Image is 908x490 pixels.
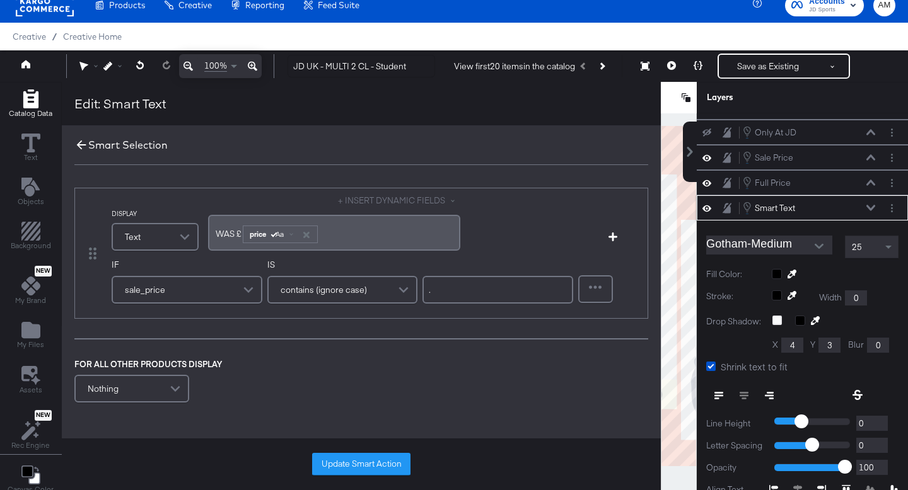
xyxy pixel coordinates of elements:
div: FOR ALL OTHER PRODUCTS DISPLAY [74,358,390,370]
span: Shrink text to fit [721,360,788,373]
label: Stroke: [706,290,762,305]
button: NewMy Brand [8,263,54,310]
div: Edit: Smart Text [74,94,166,113]
label: Drop Shadow: [706,316,763,328]
span: Text [125,226,141,248]
button: Add Rectangle [3,219,59,255]
label: IF [112,259,262,271]
button: Save as Existing [719,55,817,77]
button: Layer Options [885,151,899,164]
button: Sale Price [742,151,794,164]
div: Layers [707,91,835,103]
label: Letter Spacing [706,440,765,452]
span: 25 [852,241,862,253]
span: WAS ﻿£ [216,228,242,239]
span: Catalog Data [9,108,52,118]
button: NewRec Engine [4,407,57,454]
div: View first 20 items in the catalog [454,60,575,72]
span: Assets [20,385,42,395]
button: Assets [12,362,50,399]
button: Add Text [10,174,52,210]
div: Only At JD [755,127,796,139]
button: Layer Options [885,202,899,215]
span: 100% [204,60,227,72]
button: Smart Text [742,201,796,215]
button: Next Product [593,55,610,77]
span: Background [11,241,51,251]
button: Add Rectangle [1,86,60,122]
button: Full Price [742,176,791,190]
span: Creative [13,31,46,42]
label: IS [267,259,418,271]
span: Aa [272,229,284,239]
span: My Brand [15,295,46,305]
div: Smart Text [755,202,795,214]
label: Blur [848,339,864,351]
div: Sale Price [755,152,793,164]
label: Opacity [706,462,765,474]
span: Text [24,152,38,162]
label: Width [819,292,842,304]
label: Line Height [706,418,765,430]
button: + INSERT DYNAMIC FIELDS [338,195,460,207]
div: Full Price [755,177,791,189]
input: Enter value [422,276,573,304]
label: Y [810,339,815,351]
button: Layer Options [885,126,899,139]
button: Open [810,237,829,256]
a: Creative Home [63,31,122,42]
span: New [35,411,52,419]
span: Nothing [88,378,119,399]
button: Layer Options [885,176,899,190]
span: My Files [17,339,44,350]
label: DISPLAY [112,209,199,218]
label: X [772,339,778,351]
div: price [243,226,317,242]
span: New [35,267,52,275]
span: Objects [18,197,44,207]
span: contains (ignore case) [281,279,367,300]
button: Only At JD [742,125,797,139]
div: Smart Selection [88,138,168,152]
span: JD Sports [809,5,845,15]
span: Rec Engine [11,440,50,450]
button: Update Smart Action [312,453,410,476]
label: Fill Color: [706,268,762,280]
span: / [46,31,63,42]
span: sale_price [125,279,165,300]
button: Text [14,130,48,166]
button: Add Files [9,318,52,354]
